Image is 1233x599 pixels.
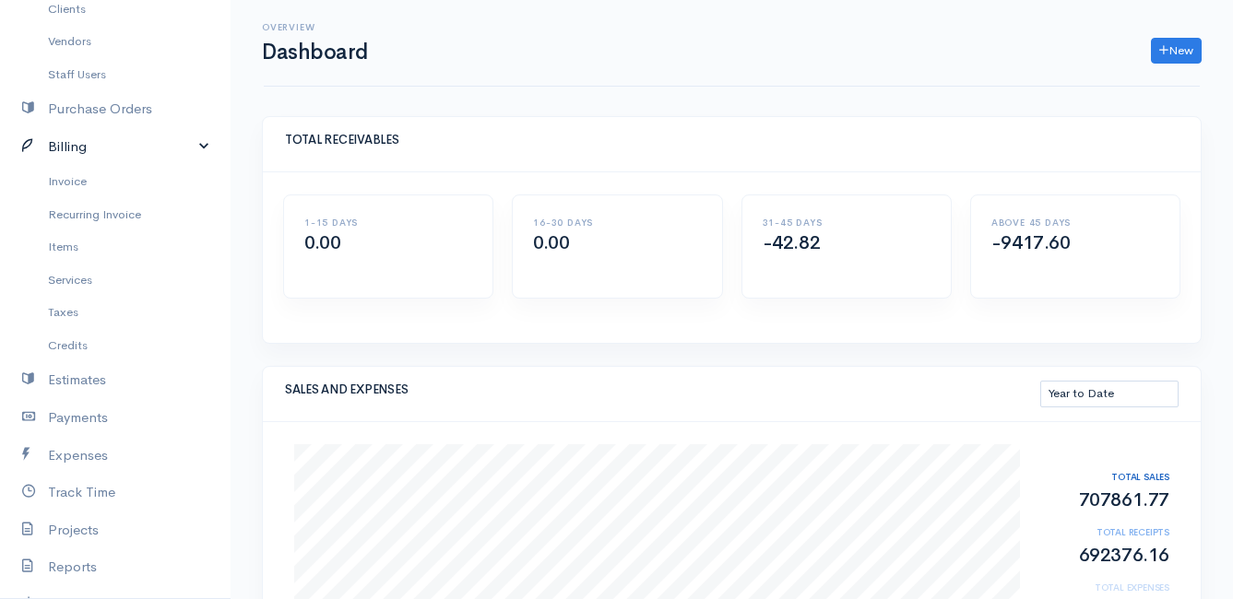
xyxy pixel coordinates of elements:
h5: SALES AND EXPENSES [285,383,1040,396]
span: -42.82 [763,231,821,254]
h1: Dashboard [262,41,368,64]
h6: ABOVE 45 DAYS [991,217,1159,228]
h5: TOTAL RECEIVABLES [285,134,1179,147]
h6: 16-30 DAYS [533,217,701,228]
h2: 692376.16 [1039,546,1170,566]
span: 0.00 [533,231,569,254]
h6: 1-15 DAYS [304,217,472,228]
h6: TOTAL EXPENSES [1039,582,1170,593]
h6: Overview [262,22,368,32]
h6: TOTAL RECEIPTS [1039,527,1170,537]
span: -9417.60 [991,231,1071,254]
h6: 31-45 DAYS [763,217,931,228]
a: New [1151,38,1202,65]
h6: TOTAL SALES [1039,472,1170,482]
span: 0.00 [304,231,340,254]
h2: 707861.77 [1039,490,1170,511]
